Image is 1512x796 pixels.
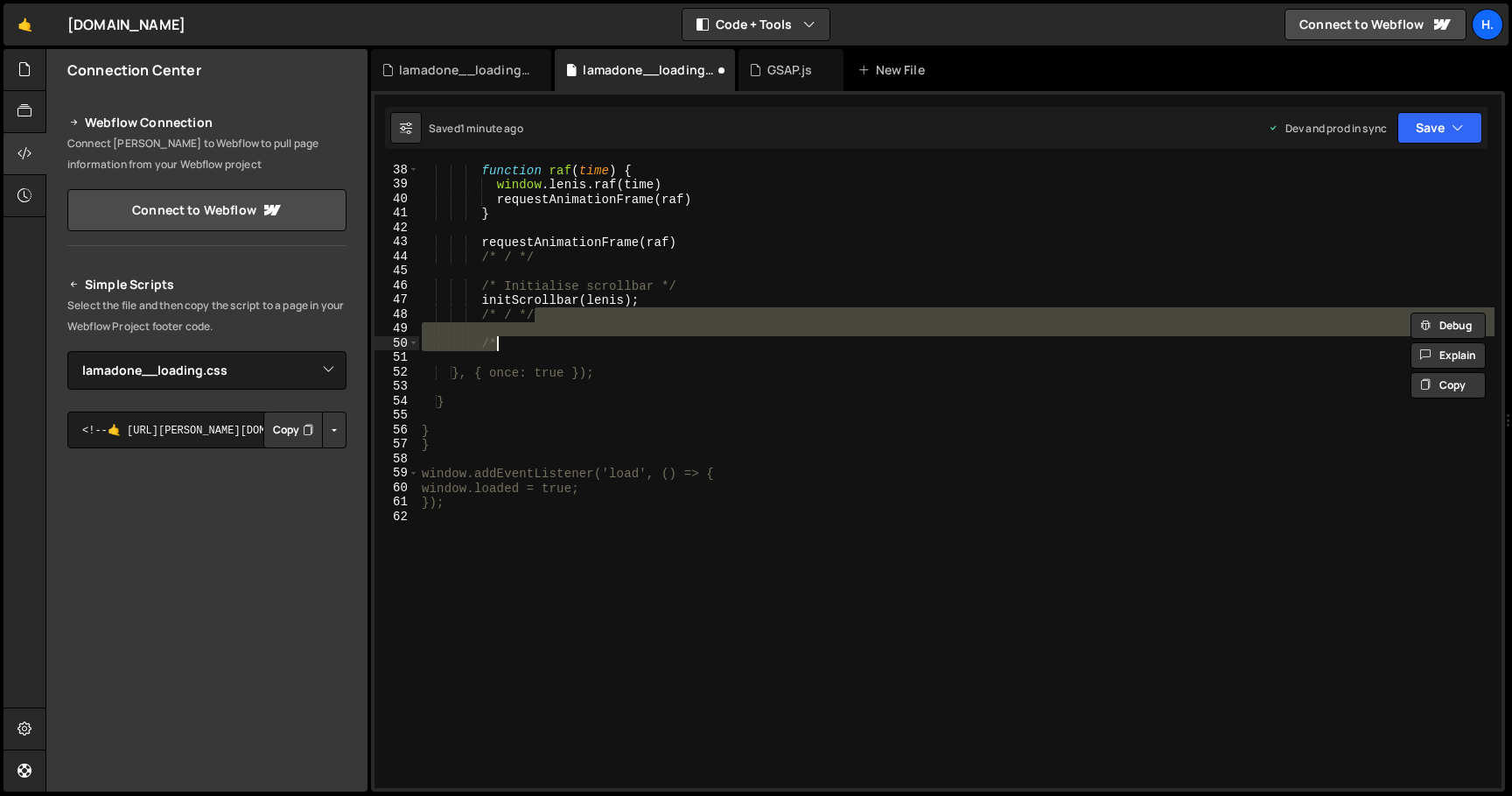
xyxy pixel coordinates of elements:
button: Explain [1410,342,1486,369]
div: GSAP.js [767,61,813,79]
div: 59 [374,466,419,481]
iframe: YouTube video player [67,477,348,635]
h2: Simple Scripts [67,274,346,295]
div: 41 [374,206,419,221]
div: 50 [374,336,419,351]
div: 43 [374,235,419,250]
button: Copy [1410,372,1486,398]
a: h. [1472,9,1503,40]
div: 57 [374,437,419,452]
div: 60 [374,481,419,496]
div: 52 [374,365,419,380]
button: Debug [1410,313,1486,339]
div: 54 [374,394,419,409]
div: Button group with nested dropdown [263,412,346,448]
div: 47 [374,292,419,307]
button: Code + Tools [682,9,829,40]
textarea: <!--🤙 [URL][PERSON_NAME][DOMAIN_NAME]> <script>document.addEventListener("DOMContentLoaded", func... [67,412,346,448]
div: 39 [374,177,419,192]
div: [DOMAIN_NAME] [67,14,185,35]
div: 55 [374,408,419,423]
div: 46 [374,278,419,293]
div: 53 [374,379,419,394]
a: Connect to Webflow [67,189,346,231]
div: New File [857,61,931,79]
h2: Webflow Connection [67,112,346,133]
div: Dev and prod in sync [1268,121,1387,136]
div: 61 [374,495,419,510]
div: 40 [374,192,419,207]
div: Saved [429,121,523,136]
button: Copy [263,412,323,448]
div: lamadone__loading.js [583,61,714,79]
div: 38 [374,163,419,178]
div: 51 [374,350,419,365]
div: 44 [374,250,419,264]
div: 42 [374,221,419,236]
p: Connect [PERSON_NAME] to Webflow to pull page information from your Webflow project [67,133,346,175]
div: 1 minute ago [460,121,523,136]
p: Select the file and then copy the script to a page in your Webflow Project footer code. [67,295,346,337]
h2: Connection Center [67,60,201,80]
div: 49 [374,321,419,336]
button: Save [1397,112,1482,144]
div: lamadone__loading.css [399,61,530,79]
div: 45 [374,264,419,278]
div: 56 [374,423,419,438]
a: Connect to Webflow [1284,9,1466,40]
a: 🤙 [3,4,46,46]
div: 58 [374,452,419,467]
div: 48 [374,307,419,322]
div: 62 [374,510,419,525]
